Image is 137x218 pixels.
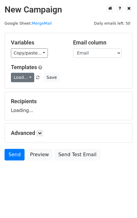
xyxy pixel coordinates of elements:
[11,48,48,58] a: Copy/paste...
[5,21,52,26] small: Google Sheet:
[11,64,37,70] a: Templates
[73,39,126,46] h5: Email column
[44,73,59,82] button: Save
[54,149,100,160] a: Send Test Email
[11,98,126,114] div: Loading...
[11,130,126,136] h5: Advanced
[92,21,132,26] a: Daily emails left: 50
[11,73,34,82] a: Load...
[11,39,64,46] h5: Variables
[5,149,25,160] a: Send
[5,5,132,15] h2: New Campaign
[92,20,132,27] span: Daily emails left: 50
[32,21,52,26] a: MergeMail
[26,149,53,160] a: Preview
[11,98,126,105] h5: Recipients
